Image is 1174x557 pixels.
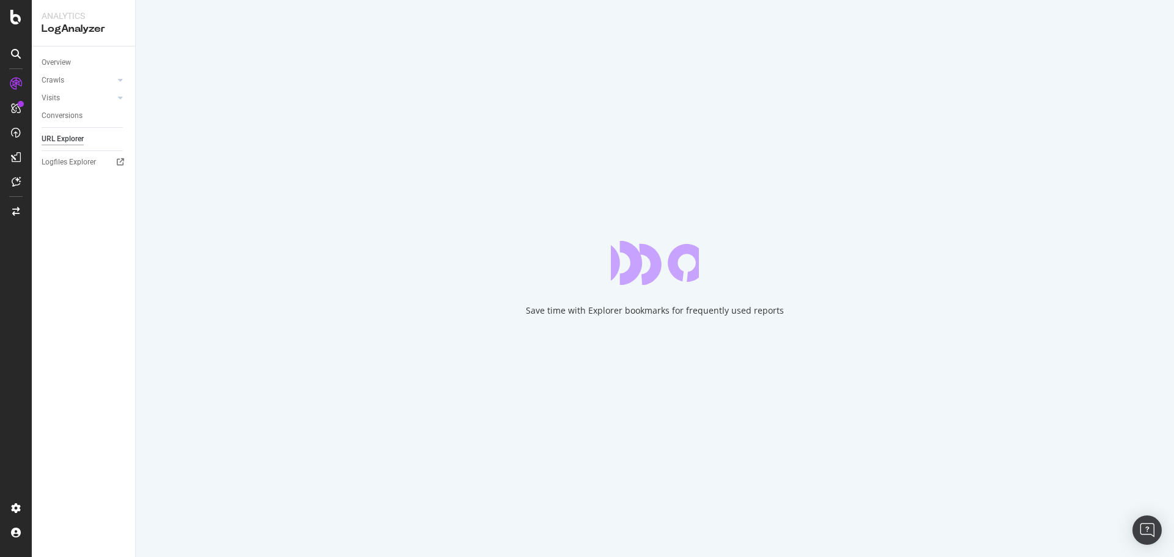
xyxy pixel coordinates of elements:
[42,156,127,169] a: Logfiles Explorer
[42,10,125,22] div: Analytics
[611,241,699,285] div: animation
[42,56,71,69] div: Overview
[42,133,127,146] a: URL Explorer
[42,133,84,146] div: URL Explorer
[42,74,64,87] div: Crawls
[42,109,83,122] div: Conversions
[42,56,127,69] a: Overview
[42,92,114,105] a: Visits
[42,74,114,87] a: Crawls
[526,304,784,317] div: Save time with Explorer bookmarks for frequently used reports
[42,109,127,122] a: Conversions
[42,92,60,105] div: Visits
[1132,515,1162,545] div: Open Intercom Messenger
[42,156,96,169] div: Logfiles Explorer
[42,22,125,36] div: LogAnalyzer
